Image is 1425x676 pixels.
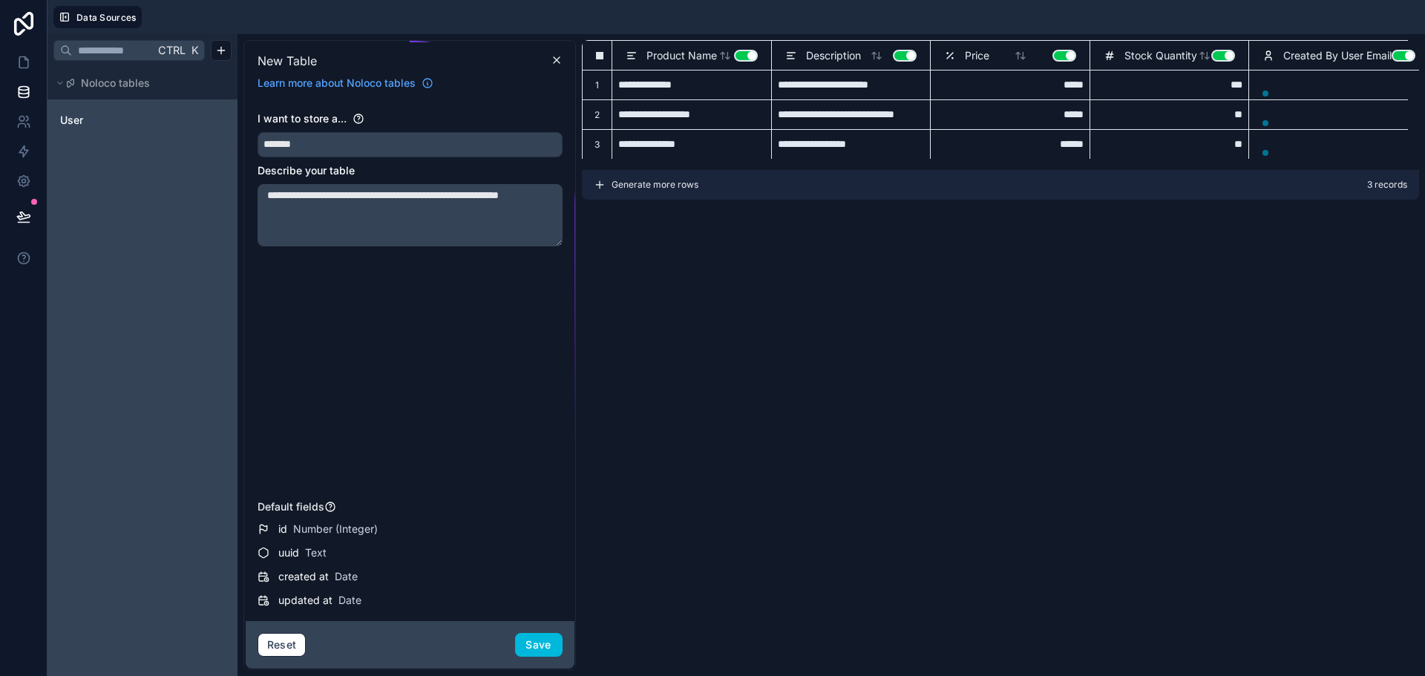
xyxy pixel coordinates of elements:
div: 1 [582,70,612,99]
button: Noloco tables [53,73,223,93]
span: updated at [278,593,332,608]
span: 3 records [1367,179,1407,191]
a: User [60,113,180,128]
span: K [189,45,200,56]
span: Ctrl [157,41,187,59]
button: Data Sources [53,6,142,28]
span: Description [806,48,861,63]
span: created at [278,569,329,584]
span: uuid [278,545,299,560]
span: Stock Quantity [1124,48,1197,63]
span: Date [338,593,361,608]
div: User [53,108,232,132]
span: Product Name [646,48,717,63]
span: Generate more rows [612,179,698,191]
div: 3 [582,129,612,159]
span: Noloco tables [81,76,150,91]
a: Learn more about Noloco tables [252,76,439,91]
span: I want to store a... [258,112,347,125]
span: User [60,113,83,128]
span: New Table [258,52,317,70]
span: Describe your table [258,164,355,177]
span: Date [335,569,358,584]
div: 2 [582,99,612,129]
span: Price [965,48,989,63]
button: Generate more rows [594,170,698,200]
span: Data Sources [76,12,137,23]
button: Reset [258,633,307,657]
button: Save [515,633,563,657]
span: Learn more about Noloco tables [258,76,416,91]
span: Default fields [258,500,324,513]
span: Text [305,545,327,560]
span: Number (Integer) [293,522,378,536]
span: Created By User Email [1283,48,1392,63]
span: id [278,522,287,536]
